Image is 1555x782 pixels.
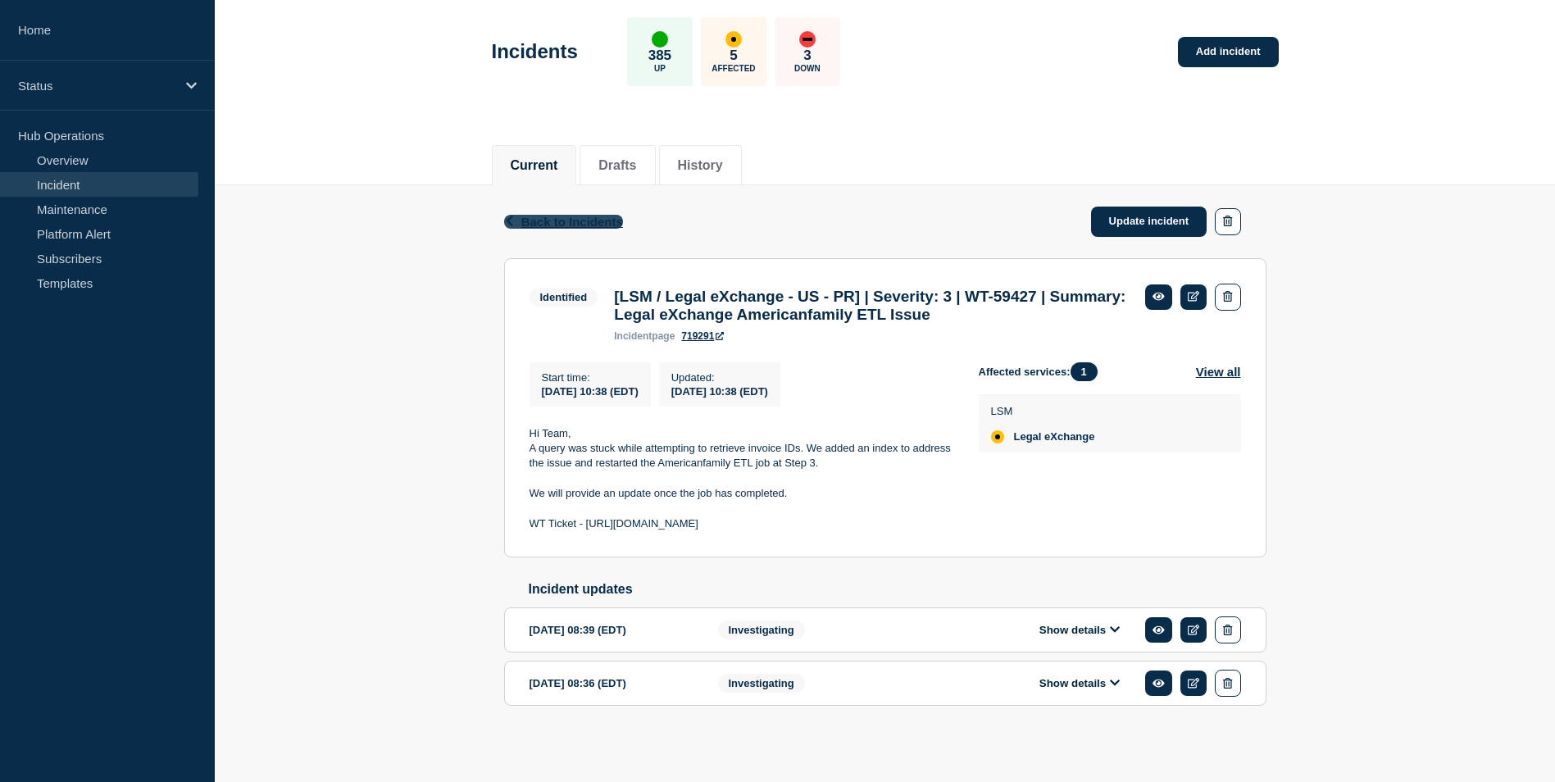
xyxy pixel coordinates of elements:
[542,371,639,384] p: Start time :
[530,288,598,307] span: Identified
[794,64,821,73] p: Down
[718,621,805,639] span: Investigating
[1091,207,1207,237] a: Update incident
[671,371,768,384] p: Updated :
[614,330,675,342] p: page
[530,670,693,697] div: [DATE] 08:36 (EDT)
[712,64,755,73] p: Affected
[678,158,723,173] button: History
[614,330,652,342] span: incident
[1034,676,1125,690] button: Show details
[492,40,578,63] h1: Incidents
[598,158,636,173] button: Drafts
[530,616,693,643] div: [DATE] 08:39 (EDT)
[681,330,724,342] a: 719291
[530,426,953,441] p: Hi Team,
[725,31,742,48] div: affected
[1014,430,1095,443] span: Legal eXchange
[530,441,953,471] p: A query was stuck while attempting to retrieve invoice IDs. We added an index to address the issu...
[1178,37,1279,67] a: Add incident
[614,288,1129,324] h3: [LSM / Legal eXchange - US - PR] | Severity: 3 | WT-59427 | Summary: Legal eXchange Americanfamil...
[1034,623,1125,637] button: Show details
[718,674,805,693] span: Investigating
[991,405,1095,417] p: LSM
[529,582,1266,597] h2: Incident updates
[521,215,623,229] span: Back to Incidents
[1196,362,1241,381] button: View all
[991,430,1004,443] div: affected
[530,516,953,531] p: WT Ticket - [URL][DOMAIN_NAME]
[530,486,953,501] p: We will provide an update once the job has completed.
[799,31,816,48] div: down
[979,362,1106,381] span: Affected services:
[730,48,737,64] p: 5
[654,64,666,73] p: Up
[542,385,639,398] span: [DATE] 10:38 (EDT)
[803,48,811,64] p: 3
[18,79,175,93] p: Status
[648,48,671,64] p: 385
[671,384,768,398] div: [DATE] 10:38 (EDT)
[652,31,668,48] div: up
[511,158,558,173] button: Current
[1071,362,1098,381] span: 1
[504,215,623,229] button: Back to Incidents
